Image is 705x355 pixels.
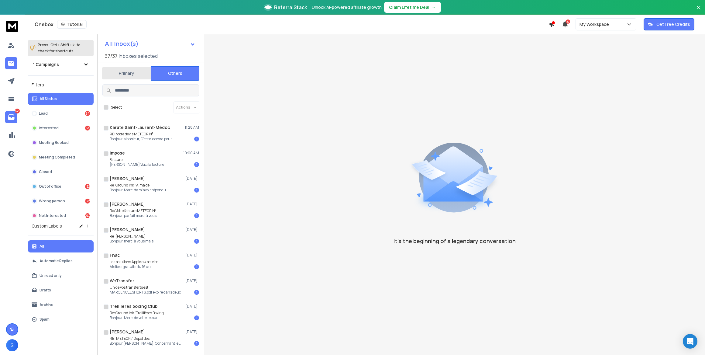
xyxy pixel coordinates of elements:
[185,329,199,334] p: [DATE]
[39,213,66,218] p: Not Interested
[39,126,59,131] p: Interested
[100,38,200,50] button: All Inbox(s)
[28,210,94,222] button: Not Interested244
[28,93,94,105] button: All Status
[644,18,694,30] button: Get Free Credits
[39,184,61,189] p: Out of office
[110,285,181,290] p: Un de vos transferts est
[183,151,199,155] p: 10:00 AM
[40,317,50,322] p: Spam
[28,166,94,178] button: Closed
[105,52,118,60] span: 37 / 37
[185,125,199,130] p: 11:28 AM
[185,202,199,207] p: [DATE]
[656,21,690,27] p: Get Free Credits
[39,155,75,160] p: Meeting Completed
[185,278,199,283] p: [DATE]
[28,255,94,267] button: Automatic Replies
[110,315,164,320] p: Bonjour, Merci de votre retour
[40,273,62,278] p: Unread only
[185,176,199,181] p: [DATE]
[39,169,52,174] p: Closed
[102,67,151,80] button: Primary
[432,4,436,10] span: →
[28,240,94,252] button: All
[695,4,703,18] button: Close banner
[39,140,69,145] p: Meeting Booked
[85,184,90,189] div: 132
[194,137,199,141] div: 1
[40,302,53,307] p: Archive
[194,213,199,218] div: 1
[110,213,156,218] p: Bonjour, parfait merci à vous
[194,290,199,295] div: 1
[28,122,94,134] button: Interested64
[194,188,199,193] div: 1
[85,199,90,204] div: 172
[28,137,94,149] button: Meeting Booked
[110,162,164,167] p: [PERSON_NAME] Voici la facture
[110,188,166,193] p: Bonjour, Merci de m'avoir répondu
[110,157,164,162] p: Facture
[110,303,157,309] h1: Treillieres boxing Club
[394,237,516,245] p: It’s the beginning of a legendary conversation
[110,183,166,188] p: Re: Ground ink "Alma de
[683,334,697,349] div: Open Intercom Messenger
[28,81,94,89] h3: Filters
[110,137,172,141] p: Bonjour Monsieur, C’est d’accord pour
[110,234,153,239] p: Re: [PERSON_NAME]
[110,132,172,137] p: RE: Votre devis METEOR N°
[28,151,94,163] button: Meeting Completed
[194,315,199,320] div: 1
[579,21,611,27] p: My Workspace
[110,278,134,284] h1: WeTransfer
[110,239,153,244] p: Bonjour, merci à vous mais
[111,105,122,110] label: Select
[194,239,199,244] div: 1
[28,313,94,325] button: Spam
[566,19,570,24] span: 50
[110,329,145,335] h1: [PERSON_NAME]
[185,227,199,232] p: [DATE]
[40,259,73,263] p: Automatic Replies
[35,20,549,29] div: Onebox
[110,150,125,156] h1: Impose
[15,109,20,113] p: 646
[384,2,441,13] button: Claim Lifetime Deal→
[32,223,62,229] h3: Custom Labels
[110,311,164,315] p: Re: Ground ink "Treillières Boxing
[28,299,94,311] button: Archive
[6,339,18,351] button: S
[38,42,81,54] p: Press to check for shortcuts.
[110,252,120,258] h1: Fnac
[28,107,94,120] button: Lead34
[28,284,94,296] button: Drafts
[57,20,87,29] button: Tutorial
[194,264,199,269] div: 1
[274,4,307,11] span: ReferralStack
[85,126,90,131] div: 64
[110,341,183,346] p: Bonjour [PERSON_NAME], Concernant le courier
[110,176,145,182] h1: [PERSON_NAME]
[39,199,65,204] p: Wrong person
[119,52,158,60] h3: Inboxes selected
[110,201,145,207] h1: [PERSON_NAME]
[28,180,94,193] button: Out of office132
[40,244,44,249] p: All
[185,253,199,258] p: [DATE]
[312,4,382,10] p: Unlock AI-powered affiliate growth
[151,66,199,81] button: Others
[105,41,139,47] h1: All Inbox(s)
[33,61,59,68] h1: 1 Campaigns
[185,304,199,309] p: [DATE]
[110,227,145,233] h1: [PERSON_NAME]
[85,213,90,218] div: 244
[110,290,181,295] p: MARGENCEL SHORTS.pdf expire dans deux
[85,111,90,116] div: 34
[194,162,199,167] div: 1
[110,124,170,131] h1: Karate Saint-Laurent-Médoc
[194,341,199,346] div: 1
[28,195,94,207] button: Wrong person172
[5,111,17,123] a: 646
